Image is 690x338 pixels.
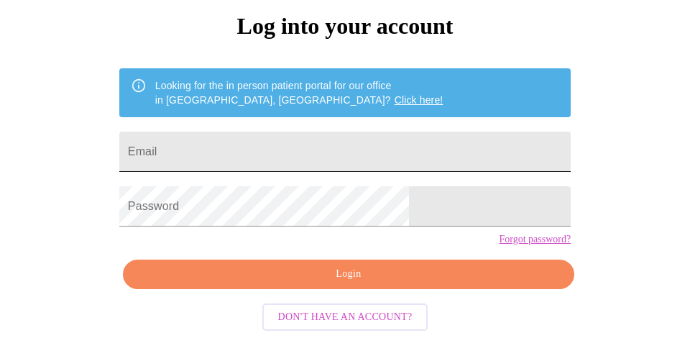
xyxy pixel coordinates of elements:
div: Looking for the in person patient portal for our office in [GEOGRAPHIC_DATA], [GEOGRAPHIC_DATA]? [155,73,443,113]
a: Click here! [395,94,443,106]
span: Login [139,265,558,283]
h3: Log into your account [119,13,571,40]
button: Don't have an account? [262,303,428,332]
a: Forgot password? [499,234,571,245]
button: Login [123,260,574,289]
a: Don't have an account? [259,309,432,321]
span: Don't have an account? [278,309,413,326]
